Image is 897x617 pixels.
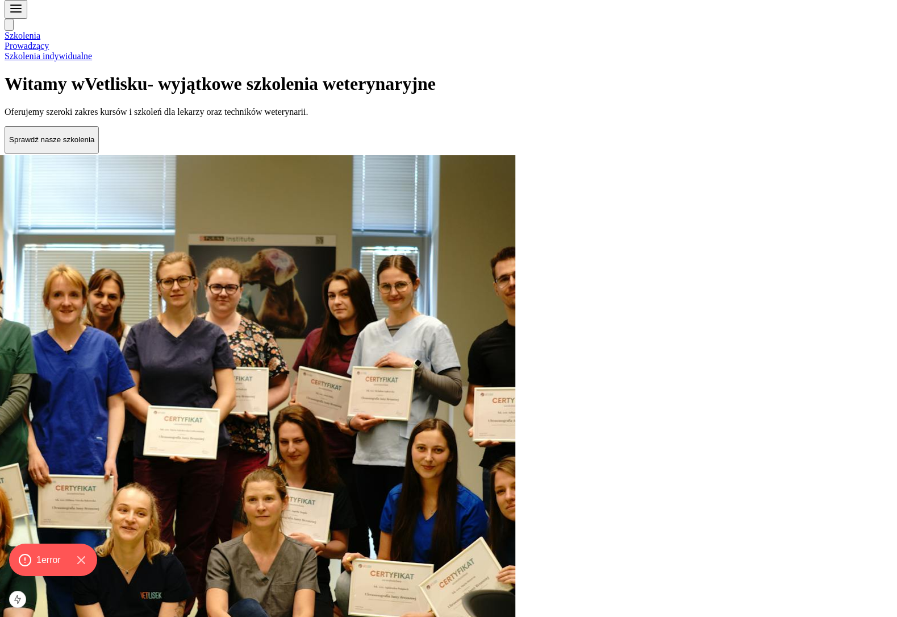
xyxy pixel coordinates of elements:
span: Vet [85,73,110,94]
a: Sprawdź nasze szkolenia [5,134,99,144]
a: Szkolenia [5,31,40,40]
p: Sprawdź nasze szkolenia [9,135,94,144]
a: Prowadzący [5,41,49,51]
p: Oferujemy szeroki zakres kursów i szkoleń dla lekarzy oraz techników weterynarii. [5,107,892,117]
span: lisku [110,73,148,94]
button: Close menu [5,19,14,31]
a: Szkolenia indywidualne [5,51,92,61]
h1: Witamy w - wyjątkowe szkolenia weterynaryjne [5,73,892,94]
button: Sprawdź nasze szkolenia [5,126,99,154]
